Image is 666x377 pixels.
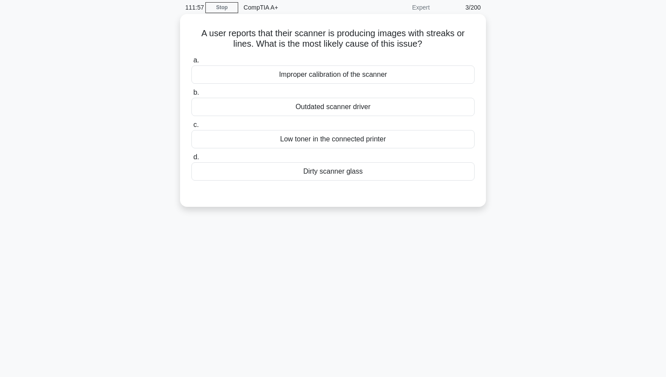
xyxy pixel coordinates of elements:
a: Stop [205,2,238,13]
div: Outdated scanner driver [191,98,475,116]
div: Dirty scanner glass [191,162,475,181]
span: c. [193,121,198,128]
h5: A user reports that their scanner is producing images with streaks or lines. What is the most lik... [191,28,475,50]
div: Improper calibration of the scanner [191,65,475,84]
span: a. [193,56,199,64]
span: d. [193,153,199,161]
div: Low toner in the connected printer [191,130,475,148]
span: b. [193,89,199,96]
